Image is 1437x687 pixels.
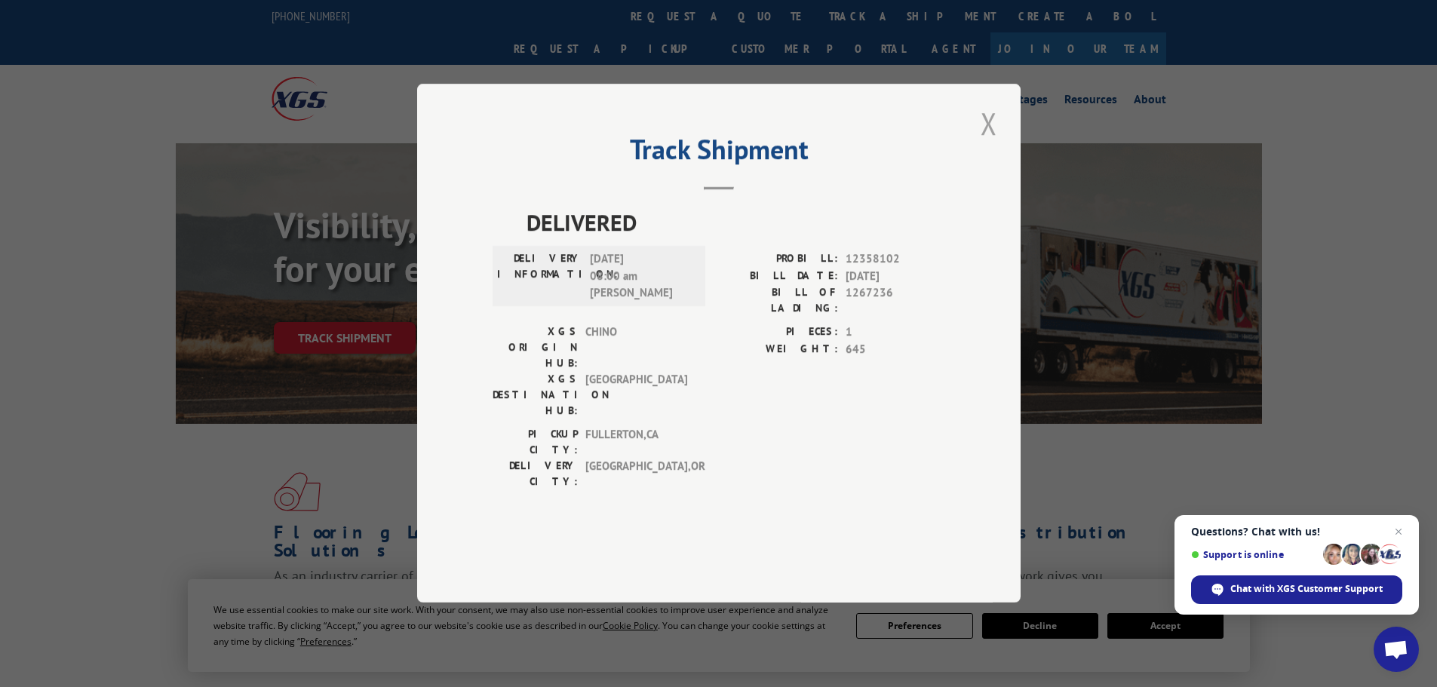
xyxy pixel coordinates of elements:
[719,324,838,342] label: PIECES:
[846,341,945,358] span: 645
[1191,549,1318,560] span: Support is online
[1191,575,1402,604] span: Chat with XGS Customer Support
[719,251,838,268] label: PROBILL:
[493,427,578,459] label: PICKUP CITY:
[590,251,692,302] span: [DATE] 08:00 am [PERSON_NAME]
[527,206,945,240] span: DELIVERED
[497,251,582,302] label: DELIVERY INFORMATION:
[846,268,945,285] span: [DATE]
[846,324,945,342] span: 1
[585,372,687,419] span: [GEOGRAPHIC_DATA]
[846,251,945,268] span: 12358102
[1230,582,1383,596] span: Chat with XGS Customer Support
[585,427,687,459] span: FULLERTON , CA
[493,139,945,167] h2: Track Shipment
[585,324,687,372] span: CHINO
[493,324,578,372] label: XGS ORIGIN HUB:
[719,285,838,317] label: BILL OF LADING:
[585,459,687,490] span: [GEOGRAPHIC_DATA] , OR
[493,372,578,419] label: XGS DESTINATION HUB:
[1374,627,1419,672] a: Open chat
[719,341,838,358] label: WEIGHT:
[976,103,1002,144] button: Close modal
[493,459,578,490] label: DELIVERY CITY:
[846,285,945,317] span: 1267236
[1191,526,1402,538] span: Questions? Chat with us!
[719,268,838,285] label: BILL DATE:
